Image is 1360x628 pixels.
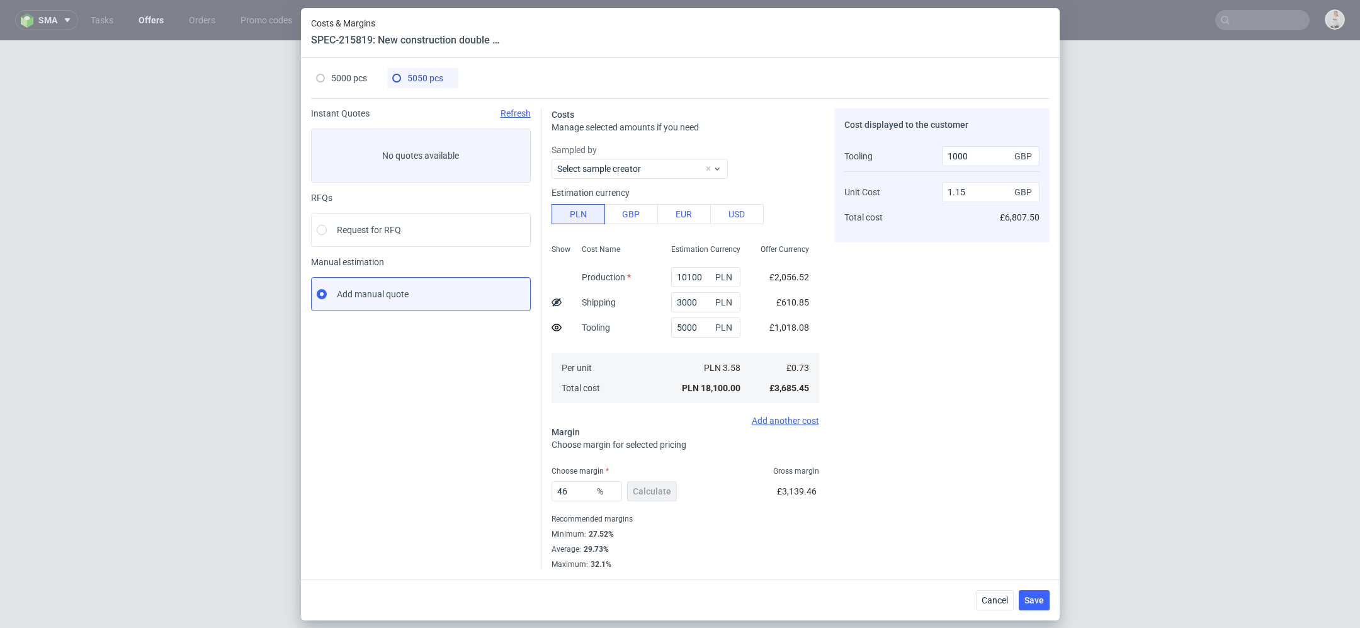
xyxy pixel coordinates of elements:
[552,110,574,120] span: Costs
[1019,590,1050,610] button: Save
[704,363,740,373] span: PLN 3.58
[557,164,641,174] label: Select sample creator
[582,272,631,282] label: Production
[786,363,809,373] span: £0.73
[581,544,609,554] div: 29.73%
[552,244,570,254] span: Show
[582,323,610,333] label: Tooling
[552,481,622,501] input: 0.00
[1000,212,1040,222] span: £6,807.50
[407,73,443,83] span: 5050 pcs
[844,120,968,130] span: Cost displayed to the customer
[713,294,738,311] span: PLN
[773,466,819,476] span: Gross margin
[1012,183,1037,201] span: GBP
[337,224,401,236] span: Request for RFQ
[552,188,630,198] label: Estimation currency
[586,529,614,539] div: 27.52%
[671,244,740,254] span: Estimation Currency
[776,297,809,307] span: £610.85
[671,292,740,312] input: 0.00
[552,204,605,224] button: PLN
[552,557,819,569] div: Maximum :
[311,128,531,183] label: No quotes available
[552,527,819,542] div: Minimum :
[713,268,738,286] span: PLN
[562,363,592,373] span: Per unit
[331,73,367,83] span: 5000 pcs
[777,486,817,496] span: £3,139.46
[769,383,809,393] span: £3,685.45
[976,590,1014,610] button: Cancel
[682,383,740,393] span: PLN 18,100.00
[982,596,1008,605] span: Cancel
[552,144,819,156] label: Sampled by
[562,383,600,393] span: Total cost
[552,122,699,132] span: Manage selected amounts if you need
[769,272,809,282] span: £2,056.52
[552,440,686,450] span: Choose margin for selected pricing
[713,319,738,336] span: PLN
[311,193,531,203] div: RFQs
[311,18,500,28] span: Costs & Margins
[337,288,409,300] span: Add manual quote
[311,257,531,267] span: Manual estimation
[582,297,616,307] label: Shipping
[552,542,819,557] div: Average :
[671,317,740,338] input: 0.00
[311,108,531,118] div: Instant Quotes
[1024,596,1044,605] span: Save
[710,204,764,224] button: USD
[604,204,658,224] button: GBP
[844,187,880,197] span: Unit Cost
[311,33,500,47] header: SPEC-215819: New construction double sided flexo print
[552,511,819,527] div: Recommended margins
[844,151,873,161] span: Tooling
[552,416,819,426] div: Add another cost
[671,267,740,287] input: 0.00
[761,244,809,254] span: Offer Currency
[657,204,711,224] button: EUR
[588,559,611,569] div: 32.1%
[501,108,531,118] span: Refresh
[552,427,580,437] span: Margin
[1012,147,1037,165] span: GBP
[844,212,883,222] span: Total cost
[769,323,809,333] span: £1,018.08
[582,244,620,254] span: Cost Name
[552,467,609,476] label: Choose margin
[942,146,1040,166] input: 0.00
[594,482,620,500] span: %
